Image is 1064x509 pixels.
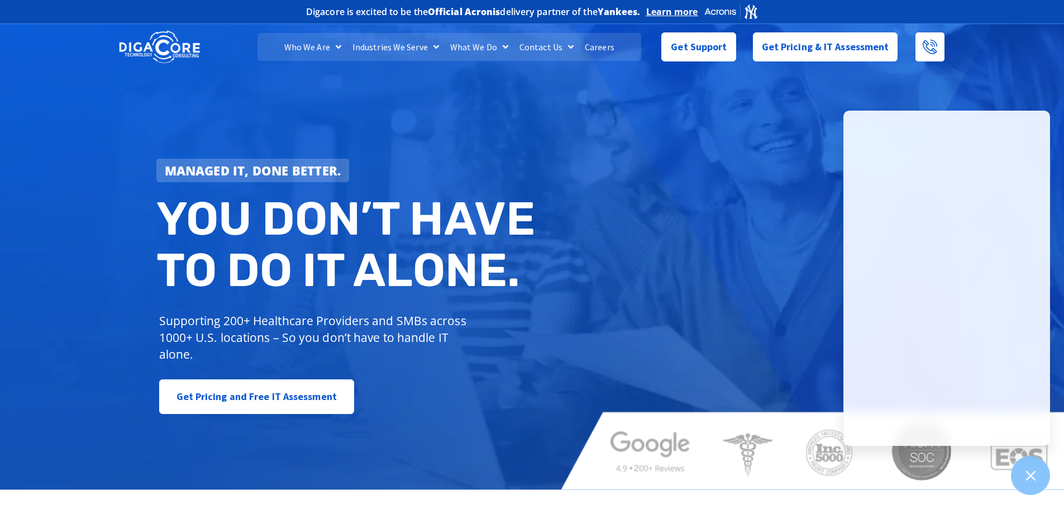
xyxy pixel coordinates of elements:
span: Get Pricing & IT Assessment [762,36,889,58]
a: Careers [579,33,620,61]
p: Supporting 200+ Healthcare Providers and SMBs across 1000+ U.S. locations – So you don’t have to ... [159,312,471,363]
a: Who We Are [279,33,347,61]
b: Yankees. [598,6,641,18]
iframe: Chatgenie Messenger [843,111,1050,446]
img: Acronis [704,3,758,20]
img: DigaCore Technology Consulting [119,30,200,65]
nav: Menu [257,33,641,61]
a: What We Do [445,33,514,61]
strong: Managed IT, done better. [165,162,341,179]
b: Official Acronis [428,6,500,18]
a: Get Pricing and Free IT Assessment [159,379,354,414]
a: Get Pricing & IT Assessment [753,32,898,61]
span: Get Support [671,36,727,58]
a: Industries We Serve [347,33,445,61]
a: Learn more [646,6,698,17]
a: Contact Us [514,33,579,61]
a: Managed IT, done better. [156,159,350,182]
h2: You don’t have to do IT alone. [156,193,541,296]
a: Get Support [661,32,736,61]
h2: Digacore is excited to be the delivery partner of the [306,7,641,16]
span: Get Pricing and Free IT Assessment [176,386,337,408]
